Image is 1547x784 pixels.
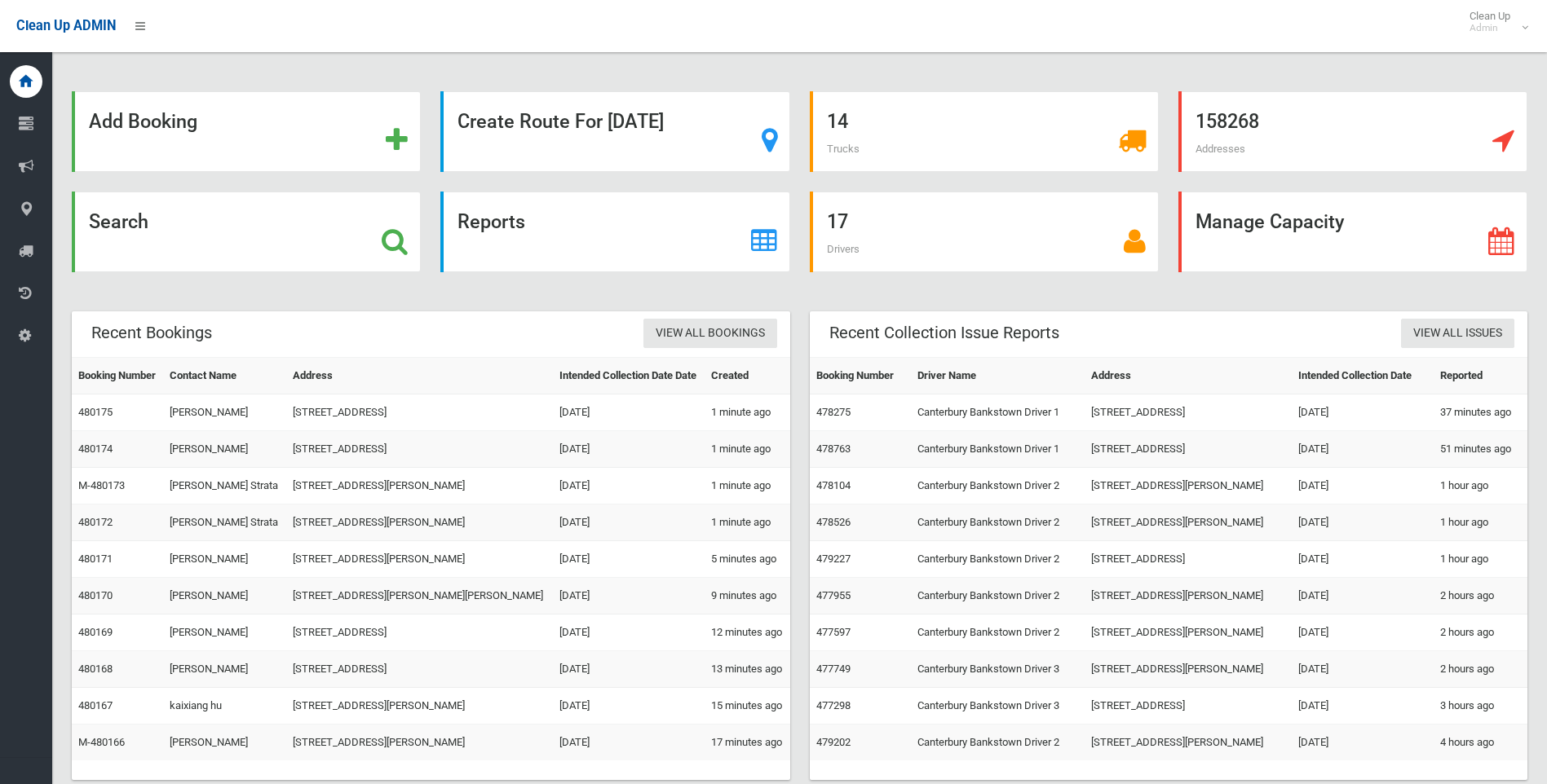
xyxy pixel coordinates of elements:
a: View All Bookings [643,319,777,349]
a: 480170 [78,589,113,601]
span: Addresses [1196,143,1245,155]
td: 2 hours ago [1434,578,1527,614]
td: 13 minutes ago [705,651,789,688]
th: Intended Collection Date Date [553,358,705,394]
span: Clean Up [1461,10,1527,34]
td: Canterbury Bankstown Driver 3 [911,651,1085,688]
td: [PERSON_NAME] Strata [163,468,286,504]
td: [STREET_ADDRESS][PERSON_NAME] [286,504,553,541]
td: [PERSON_NAME] [163,541,286,578]
td: [DATE] [1292,614,1434,651]
a: 478104 [816,479,851,491]
td: kaixiang hu [163,688,286,725]
td: 9 minutes ago [705,578,789,614]
a: 480168 [78,663,113,675]
a: 480171 [78,553,113,565]
td: [STREET_ADDRESS][PERSON_NAME] [286,541,553,578]
td: [DATE] [1292,688,1434,725]
strong: Create Route For [DATE] [457,110,664,133]
td: [DATE] [1292,394,1434,431]
td: Canterbury Bankstown Driver 3 [911,688,1085,725]
a: 478526 [816,516,851,528]
a: 480175 [78,406,113,418]
td: [PERSON_NAME] [163,614,286,651]
td: [STREET_ADDRESS][PERSON_NAME] [286,725,553,761]
td: [STREET_ADDRESS][PERSON_NAME] [1085,468,1292,504]
td: [DATE] [1292,725,1434,761]
a: View All Issues [1401,319,1514,349]
td: Canterbury Bankstown Driver 2 [911,725,1085,761]
strong: 158268 [1196,110,1259,133]
span: Drivers [827,243,860,255]
td: 2 hours ago [1434,614,1527,651]
strong: 14 [827,110,848,133]
td: [PERSON_NAME] Strata [163,504,286,541]
td: Canterbury Bankstown Driver 2 [911,578,1085,614]
td: 15 minutes ago [705,688,789,725]
td: [DATE] [1292,578,1434,614]
td: 3 hours ago [1434,688,1527,725]
a: Search [72,192,421,272]
a: M-480173 [78,479,125,491]
a: 477597 [816,626,851,638]
td: Canterbury Bankstown Driver 2 [911,541,1085,578]
td: 4 hours ago [1434,725,1527,761]
td: 17 minutes ago [705,725,789,761]
th: Address [286,358,553,394]
td: [STREET_ADDRESS] [286,614,553,651]
td: [PERSON_NAME] [163,651,286,688]
header: Recent Collection Issue Reports [810,317,1079,349]
td: [STREET_ADDRESS][PERSON_NAME] [1085,614,1292,651]
a: 477955 [816,589,851,601]
th: Created [705,358,789,394]
td: 37 minutes ago [1434,394,1527,431]
td: 1 hour ago [1434,541,1527,578]
th: Address [1085,358,1292,394]
strong: Add Booking [89,110,197,133]
th: Contact Name [163,358,286,394]
td: [STREET_ADDRESS][PERSON_NAME] [1085,578,1292,614]
a: 477749 [816,663,851,675]
td: [STREET_ADDRESS] [1085,394,1292,431]
header: Recent Bookings [72,317,232,349]
td: [PERSON_NAME] [163,431,286,468]
strong: Reports [457,210,525,233]
td: 1 hour ago [1434,504,1527,541]
td: Canterbury Bankstown Driver 1 [911,431,1085,468]
td: 1 hour ago [1434,468,1527,504]
td: [PERSON_NAME] [163,725,286,761]
td: [DATE] [553,468,705,504]
a: M-480166 [78,736,125,748]
td: [DATE] [553,504,705,541]
a: 480167 [78,699,113,711]
td: [STREET_ADDRESS] [1085,431,1292,468]
a: 479202 [816,736,851,748]
td: [DATE] [553,394,705,431]
td: [DATE] [1292,468,1434,504]
td: [DATE] [1292,431,1434,468]
a: 17 Drivers [810,192,1159,272]
td: [DATE] [553,578,705,614]
td: Canterbury Bankstown Driver 2 [911,504,1085,541]
td: 1 minute ago [705,504,789,541]
td: [DATE] [553,725,705,761]
span: Trucks [827,143,860,155]
strong: 17 [827,210,848,233]
a: 480169 [78,626,113,638]
a: 477298 [816,699,851,711]
span: Clean Up ADMIN [16,18,116,33]
a: 158268 Addresses [1178,91,1527,172]
strong: Manage Capacity [1196,210,1344,233]
td: 2 hours ago [1434,651,1527,688]
a: 478763 [816,443,851,455]
a: Manage Capacity [1178,192,1527,272]
td: [DATE] [1292,504,1434,541]
th: Reported [1434,358,1527,394]
td: [STREET_ADDRESS] [286,431,553,468]
th: Driver Name [911,358,1085,394]
td: [DATE] [1292,541,1434,578]
td: [STREET_ADDRESS][PERSON_NAME] [1085,651,1292,688]
th: Intended Collection Date [1292,358,1434,394]
a: 14 Trucks [810,91,1159,172]
td: [STREET_ADDRESS][PERSON_NAME] [286,688,553,725]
